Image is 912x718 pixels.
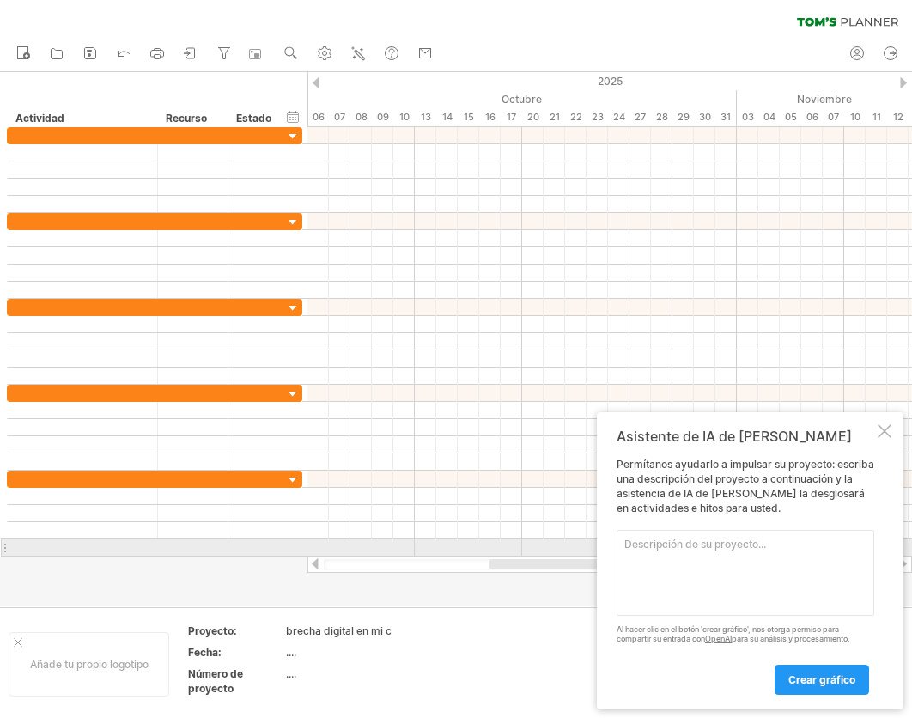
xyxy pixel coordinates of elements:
div: Proyecto: [188,624,283,638]
a: Crear gráfico [775,665,869,695]
div: Wednesday, 29 October 2025 [672,108,694,126]
div: Recurso [166,110,218,127]
font: Permítanos ayudarlo a impulsar su proyecto: escriba una descripción del proyecto a continuación y... [617,458,874,514]
div: Friday, 31 October 2025 [715,108,737,126]
div: Tuesday, 4 November 2025 [758,108,780,126]
div: Monday, 20 October 2025 [522,108,544,126]
div: .... [286,666,430,681]
div: Tuesday, 28 October 2025 [651,108,672,126]
div: Wednesday, 5 November 2025 [780,108,801,126]
div: Número de proyecto [188,666,283,696]
div: Actividad [15,110,148,127]
div: Tuesday, 14 October 2025 [436,108,458,126]
div: Al hacer clic en el botón 'crear gráfico', nos otorga permiso para compartir su entrada con para ... [617,625,874,644]
div: Wednesday, 12 November 2025 [887,108,909,126]
font: Añade tu propio logotipo [30,658,149,671]
div: Wednesday, 8 October 2025 [350,108,372,126]
div: Friday, 7 November 2025 [823,108,844,126]
div: Thursday, 23 October 2025 [587,108,608,126]
div: Thursday, 6 November 2025 [801,108,823,126]
div: Monday, 10 November 2025 [844,108,866,126]
div: Estado [236,110,274,127]
div: Friday, 24 October 2025 [608,108,629,126]
div: Tuesday, 11 November 2025 [866,108,887,126]
div: Wednesday, 22 October 2025 [565,108,587,126]
div: Monday, 27 October 2025 [629,108,651,126]
div: Tuesday, 7 October 2025 [329,108,350,126]
div: Fecha: [188,645,283,660]
div: Thursday, 16 October 2025 [479,108,501,126]
div: Monday, 3 November 2025 [737,108,758,126]
div: Thursday, 30 October 2025 [694,108,715,126]
span: Crear gráfico [788,673,855,686]
div: Monday, 13 October 2025 [415,108,436,126]
div: Tuesday, 21 October 2025 [544,108,565,126]
div: October 2025 [243,90,737,108]
div: .... [286,645,430,660]
div: brecha digital en mi c [286,624,430,638]
div: Friday, 10 October 2025 [393,108,415,126]
div: Thursday, 9 October 2025 [372,108,393,126]
a: OpenAI [705,634,732,643]
div: Wednesday, 15 October 2025 [458,108,479,126]
div: Asistente de IA de [PERSON_NAME] [617,428,874,445]
div: Friday, 17 October 2025 [501,108,522,126]
div: Monday, 6 October 2025 [307,108,329,126]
